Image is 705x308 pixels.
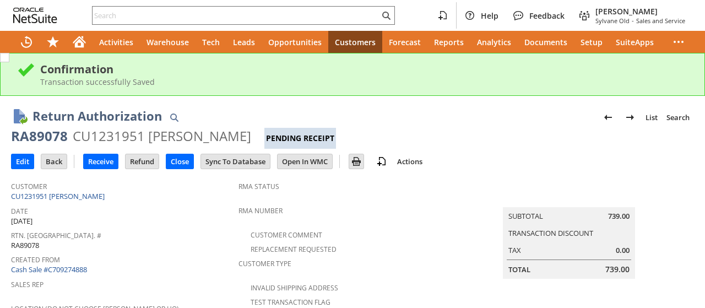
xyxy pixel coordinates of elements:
span: Help [481,10,498,21]
img: Quick Find [167,111,181,124]
span: Opportunities [268,37,322,47]
a: Replacement Requested [251,245,337,254]
a: Recent Records [13,31,40,53]
img: add-record.svg [375,155,388,168]
a: Analytics [470,31,518,53]
div: More menus [665,31,692,53]
a: Tech [196,31,226,53]
svg: Recent Records [20,35,33,48]
span: Documents [524,37,567,47]
a: CU1231951 [PERSON_NAME] [11,191,107,201]
span: 739.00 [605,264,630,275]
svg: Home [73,35,86,48]
img: Previous [601,111,615,124]
span: Warehouse [147,37,189,47]
a: List [641,109,662,126]
a: Reports [427,31,470,53]
span: Sales and Service [636,17,685,25]
span: [DATE] [11,216,32,226]
input: Search [93,9,379,22]
span: RA89078 [11,240,39,251]
input: Edit [12,154,34,169]
a: Rtn. [GEOGRAPHIC_DATA]. # [11,231,101,240]
span: Analytics [477,37,511,47]
a: Documents [518,31,574,53]
a: Tax [508,245,521,255]
a: SuiteApps [609,31,660,53]
a: Total [508,264,530,274]
a: Test Transaction Flag [251,298,330,307]
svg: Shortcuts [46,35,59,48]
a: Leads [226,31,262,53]
img: Next [623,111,637,124]
span: Sylvane Old [595,17,630,25]
a: Customers [328,31,382,53]
caption: Summary [503,190,635,207]
input: Open In WMC [278,154,332,169]
span: SuiteApps [616,37,654,47]
svg: logo [13,8,57,23]
a: Customer [11,182,47,191]
a: Subtotal [508,211,543,221]
a: RMA Status [238,182,279,191]
div: Confirmation [40,62,688,77]
a: Warehouse [140,31,196,53]
span: Reports [434,37,464,47]
a: Customer Comment [251,230,322,240]
span: Customers [335,37,376,47]
span: 0.00 [616,245,630,256]
span: [PERSON_NAME] [595,6,685,17]
a: Home [66,31,93,53]
a: Invalid Shipping Address [251,283,338,293]
a: RMA Number [238,206,283,215]
a: Search [662,109,694,126]
a: Actions [393,156,427,166]
input: Sync To Database [201,154,270,169]
input: Print [349,154,364,169]
a: Setup [574,31,609,53]
img: Print [350,155,363,168]
a: Sales Rep [11,280,44,289]
div: Shortcuts [40,31,66,53]
div: CU1231951 [PERSON_NAME] [73,127,251,145]
input: Refund [126,154,159,169]
a: Customer Type [238,259,291,268]
span: Forecast [389,37,421,47]
span: Leads [233,37,255,47]
a: Cash Sale #C709274888 [11,264,87,274]
span: Setup [581,37,603,47]
span: Feedback [529,10,565,21]
a: Created From [11,255,60,264]
input: Close [166,154,193,169]
input: Receive [84,154,118,169]
span: 739.00 [608,211,630,221]
div: Transaction successfully Saved [40,77,688,87]
span: Activities [99,37,133,47]
a: Opportunities [262,31,328,53]
a: Transaction Discount [508,228,593,238]
a: Activities [93,31,140,53]
span: Tech [202,37,220,47]
span: - [632,17,634,25]
svg: Search [379,9,393,22]
input: Back [41,154,67,169]
h1: Return Authorization [32,107,162,125]
div: Pending Receipt [264,128,336,149]
a: Date [11,207,28,216]
div: RA89078 [11,127,68,145]
a: Forecast [382,31,427,53]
